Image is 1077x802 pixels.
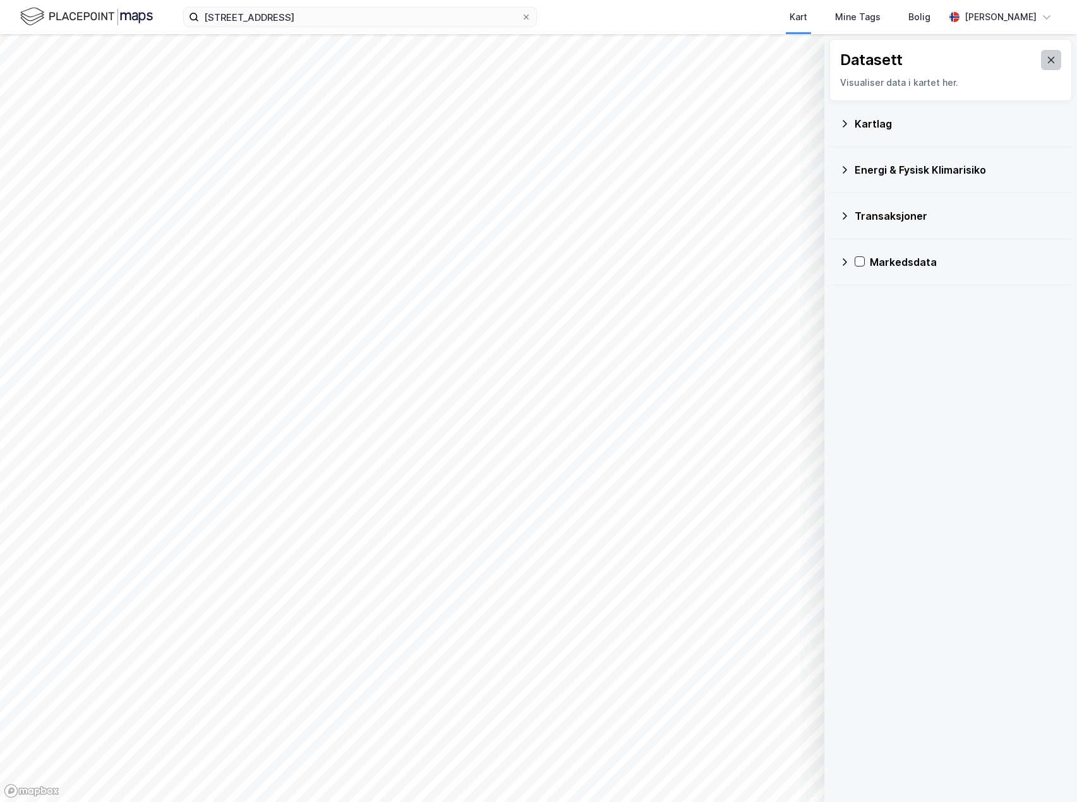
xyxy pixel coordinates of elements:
[908,9,930,25] div: Bolig
[1014,741,1077,802] iframe: Chat Widget
[199,8,521,27] input: Søk på adresse, matrikkel, gårdeiere, leietakere eller personer
[840,75,1061,90] div: Visualiser data i kartet her.
[1014,741,1077,802] div: Kontrollprogram for chat
[840,50,903,70] div: Datasett
[20,6,153,28] img: logo.f888ab2527a4732fd821a326f86c7f29.svg
[790,9,807,25] div: Kart
[4,784,59,798] a: Mapbox homepage
[835,9,881,25] div: Mine Tags
[855,162,1062,177] div: Energi & Fysisk Klimarisiko
[965,9,1037,25] div: [PERSON_NAME]
[855,208,1062,224] div: Transaksjoner
[870,254,1062,270] div: Markedsdata
[855,116,1062,131] div: Kartlag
